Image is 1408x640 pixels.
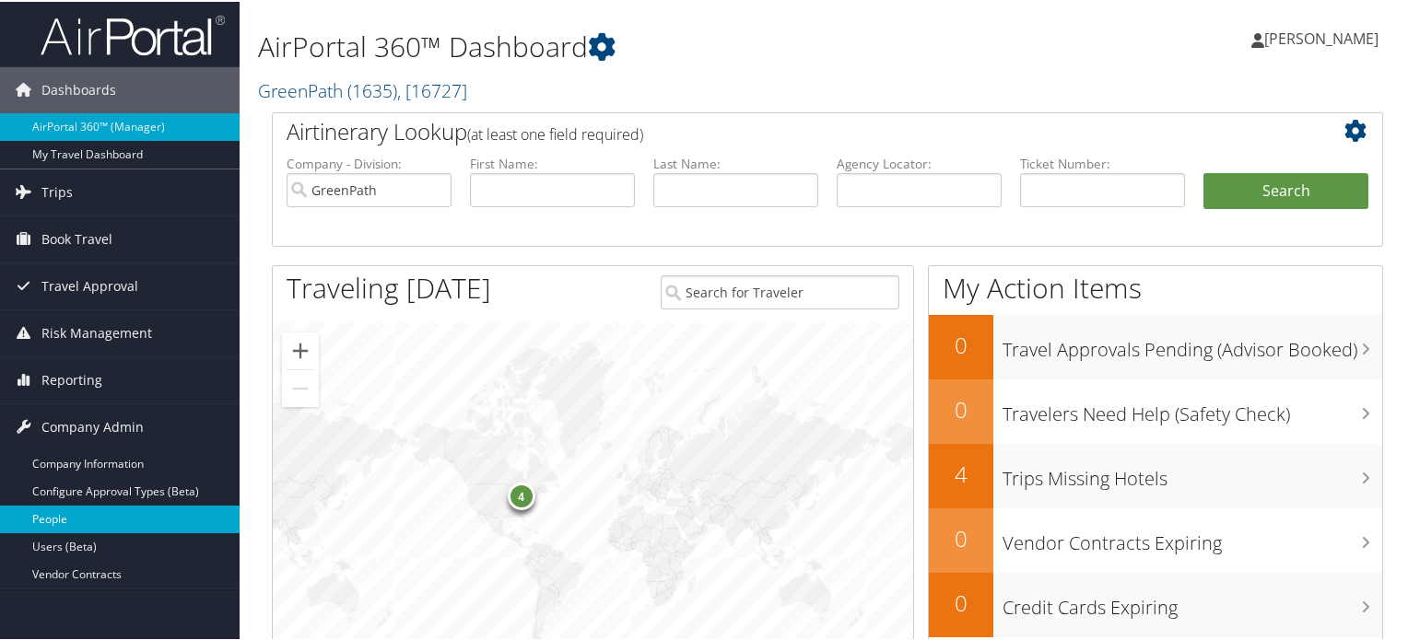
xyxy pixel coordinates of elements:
[41,12,225,55] img: airportal-logo.png
[929,392,993,424] h2: 0
[929,442,1382,506] a: 4Trips Missing Hotels
[258,26,1017,64] h1: AirPortal 360™ Dashboard
[507,481,534,508] div: 4
[1003,390,1382,425] h3: Travelers Need Help (Safety Check)
[929,457,993,488] h2: 4
[287,153,452,171] label: Company - Division:
[41,262,138,308] span: Travel Approval
[653,153,818,171] label: Last Name:
[1020,153,1185,171] label: Ticket Number:
[287,267,491,306] h1: Traveling [DATE]
[929,313,1382,378] a: 0Travel Approvals Pending (Advisor Booked)
[929,586,993,617] h2: 0
[661,273,900,308] input: Search for Traveler
[929,521,993,553] h2: 0
[837,153,1002,171] label: Agency Locator:
[929,328,993,359] h2: 0
[1203,171,1368,208] button: Search
[41,168,73,214] span: Trips
[467,122,643,143] span: (at least one field required)
[347,76,397,101] span: ( 1635 )
[287,114,1276,145] h2: Airtinerary Lookup
[1003,455,1382,490] h3: Trips Missing Hotels
[41,355,102,401] span: Reporting
[41,65,116,111] span: Dashboards
[41,215,112,261] span: Book Travel
[1003,519,1382,554] h3: Vendor Contracts Expiring
[41,308,152,355] span: Risk Management
[1264,27,1379,47] span: [PERSON_NAME]
[282,331,319,367] button: Zoom in
[41,402,144,448] span: Company Admin
[470,153,635,171] label: First Name:
[1003,326,1382,361] h3: Travel Approvals Pending (Advisor Booked)
[258,76,467,101] a: GreenPath
[929,267,1382,306] h1: My Action Items
[1251,9,1397,64] a: [PERSON_NAME]
[929,378,1382,442] a: 0Travelers Need Help (Safety Check)
[282,368,319,405] button: Zoom out
[397,76,467,101] span: , [ 16727 ]
[929,506,1382,571] a: 0Vendor Contracts Expiring
[1003,584,1382,619] h3: Credit Cards Expiring
[929,571,1382,635] a: 0Credit Cards Expiring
